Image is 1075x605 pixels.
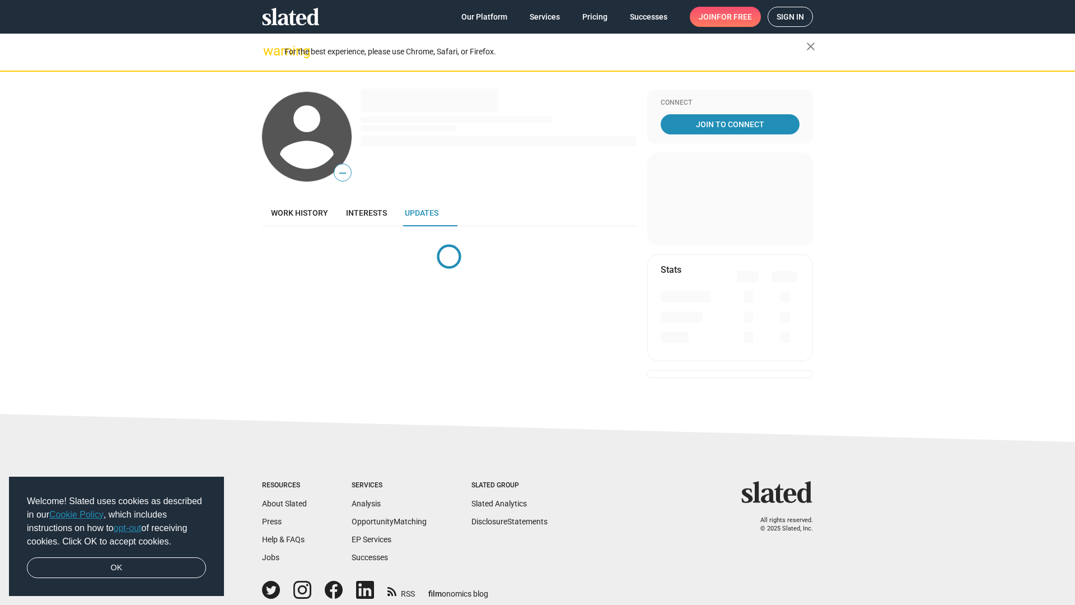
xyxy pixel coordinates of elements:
a: opt-out [114,523,142,533]
span: Work history [271,208,328,217]
span: film [428,589,442,598]
a: Jobs [262,553,279,562]
a: Press [262,517,282,526]
a: Cookie Policy [49,510,104,519]
div: Services [352,481,427,490]
span: Welcome! Slated uses cookies as described in our , which includes instructions on how to of recei... [27,495,206,548]
mat-icon: close [804,40,817,53]
a: Sign in [768,7,813,27]
a: Successes [352,553,388,562]
a: Slated Analytics [471,499,527,508]
p: All rights reserved. © 2025 Slated, Inc. [749,516,813,533]
a: filmonomics blog [428,580,488,599]
span: for free [717,7,752,27]
a: Pricing [573,7,616,27]
a: Analysis [352,499,381,508]
mat-icon: warning [263,44,277,58]
div: Slated Group [471,481,548,490]
span: — [334,166,351,180]
a: Updates [396,199,447,226]
a: Interests [337,199,396,226]
a: Help & FAQs [262,535,305,544]
span: Updates [405,208,438,217]
a: Work history [262,199,337,226]
a: Our Platform [452,7,516,27]
a: RSS [387,582,415,599]
span: Interests [346,208,387,217]
div: cookieconsent [9,477,224,597]
a: Joinfor free [690,7,761,27]
a: OpportunityMatching [352,517,427,526]
span: Services [530,7,560,27]
div: For the best experience, please use Chrome, Safari, or Firefox. [284,44,806,59]
span: Successes [630,7,667,27]
a: Join To Connect [661,114,800,134]
a: About Slated [262,499,307,508]
a: dismiss cookie message [27,557,206,579]
span: Pricing [582,7,607,27]
a: Services [521,7,569,27]
span: Our Platform [461,7,507,27]
a: DisclosureStatements [471,517,548,526]
span: Sign in [777,7,804,26]
span: Join To Connect [663,114,797,134]
mat-card-title: Stats [661,264,681,276]
div: Resources [262,481,307,490]
a: EP Services [352,535,391,544]
div: Connect [661,99,800,108]
a: Successes [621,7,676,27]
span: Join [699,7,752,27]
